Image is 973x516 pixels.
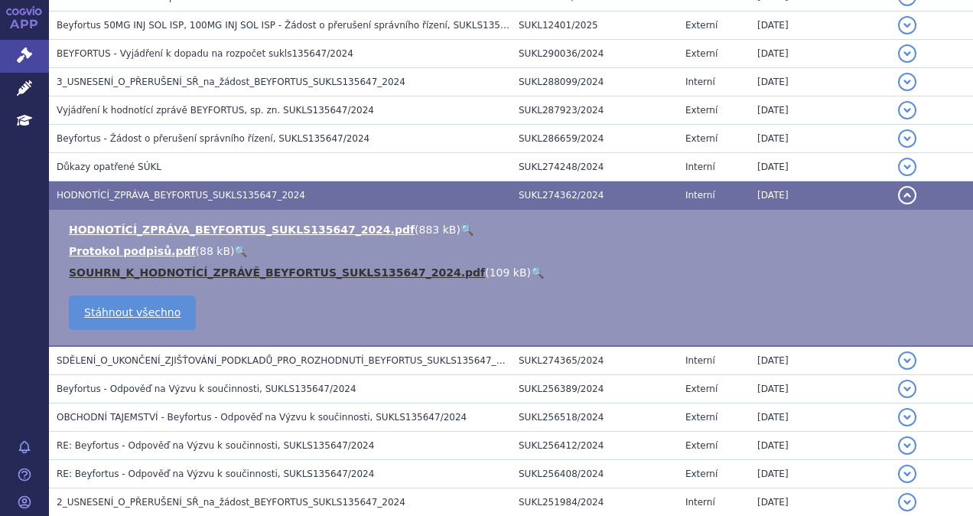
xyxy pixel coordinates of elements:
td: SUKL274362/2024 [511,181,678,210]
a: 🔍 [460,224,473,236]
td: SUKL286659/2024 [511,125,678,153]
td: [DATE] [750,346,890,375]
span: Externí [685,384,718,394]
button: detail [898,101,916,119]
a: SOUHRN_K_HODNOTÍCÍ_ZPRÁVĚ_BEYFORTUS_SUKLS135647_2024.pdf [69,266,485,279]
td: [DATE] [750,11,890,40]
span: Externí [685,440,718,451]
td: [DATE] [750,68,890,96]
span: 109 kB [490,266,527,279]
a: 🔍 [531,266,544,279]
span: 2_USNESENÍ_O_PŘERUŠENÍ_SŘ_na_žádost_BEYFORTUS_SUKLS135647_2024 [57,497,405,508]
td: [DATE] [750,403,890,432]
span: Externí [685,20,718,31]
span: SDĚLENÍ_O_UKONČENÍ_ZJIŠŤOVÁNÍ_PODKLADŮ_PRO_ROZHODNUTÍ_BEYFORTUS_SUKLS135647_2024 [57,355,519,366]
li: ( ) [69,243,958,259]
span: Vyjádření k hodnotící zprávě BEYFORTUS, sp. zn. SUKLS135647/2024 [57,105,374,116]
span: OBCHODNÍ TAJEMSTVÍ - Beyfortus - Odpověď na Výzvu k součinnosti, SUKLS135647/2024 [57,412,467,423]
li: ( ) [69,222,958,237]
button: detail [898,465,916,483]
button: detail [898,351,916,370]
td: [DATE] [750,375,890,403]
a: Stáhnout všechno [69,296,196,330]
span: Důkazy opatřené SÚKL [57,162,161,172]
td: SUKL12401/2025 [511,11,678,40]
button: detail [898,436,916,455]
td: SUKL256408/2024 [511,460,678,488]
button: detail [898,186,916,204]
span: HODNOTÍCÍ_ZPRÁVA_BEYFORTUS_SUKLS135647_2024 [57,190,305,201]
span: Interní [685,497,715,508]
button: detail [898,129,916,148]
span: Interní [685,190,715,201]
td: [DATE] [750,153,890,181]
button: detail [898,158,916,176]
span: Interní [685,355,715,366]
span: 883 kB [419,224,457,236]
span: Beyfortus - Odpověď na Výzvu k součinnosti, SUKLS135647/2024 [57,384,356,394]
span: BEYFORTUS - Vyjádření k dopadu na rozpočet sukls135647/2024 [57,48,353,59]
button: detail [898,493,916,511]
span: Externí [685,48,718,59]
td: SUKL256518/2024 [511,403,678,432]
td: SUKL256412/2024 [511,432,678,460]
span: RE: Beyfortus - Odpověď na Výzvu k součinnosti, SUKLS135647/2024 [57,440,374,451]
span: 3_USNESENÍ_O_PŘERUŠENÍ_SŘ_na_žádost_BEYFORTUS_SUKLS135647_2024 [57,77,405,87]
li: ( ) [69,265,958,280]
button: detail [898,44,916,63]
td: SUKL274365/2024 [511,346,678,375]
td: [DATE] [750,181,890,210]
td: SUKL287923/2024 [511,96,678,125]
td: [DATE] [750,40,890,68]
a: 🔍 [234,245,247,257]
span: Interní [685,162,715,172]
td: SUKL288099/2024 [511,68,678,96]
button: detail [898,408,916,426]
td: [DATE] [750,96,890,125]
span: Beyfortus - Žádost o přerušení správního řízení, SUKLS135647/2024 [57,133,369,144]
span: Externí [685,469,718,479]
span: Interní [685,77,715,87]
td: [DATE] [750,125,890,153]
td: SUKL274248/2024 [511,153,678,181]
span: Beyfortus 50MG INJ SOL ISP, 100MG INJ SOL ISP - Žádost o přerušení správního řízení, SUKLS135647/... [57,20,544,31]
span: Externí [685,105,718,116]
td: [DATE] [750,432,890,460]
a: Protokol podpisů.pdf [69,245,196,257]
span: Externí [685,133,718,144]
span: RE: Beyfortus - Odpověď na Výzvu k součinnosti, SUKLS135647/2024 [57,469,374,479]
button: detail [898,16,916,34]
td: SUKL256389/2024 [511,375,678,403]
span: 88 kB [200,245,230,257]
button: detail [898,73,916,91]
a: HODNOTÍCÍ_ZPRÁVA_BEYFORTUS_SUKLS135647_2024.pdf [69,224,415,236]
td: SUKL290036/2024 [511,40,678,68]
td: [DATE] [750,460,890,488]
button: detail [898,380,916,398]
span: Externí [685,412,718,423]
